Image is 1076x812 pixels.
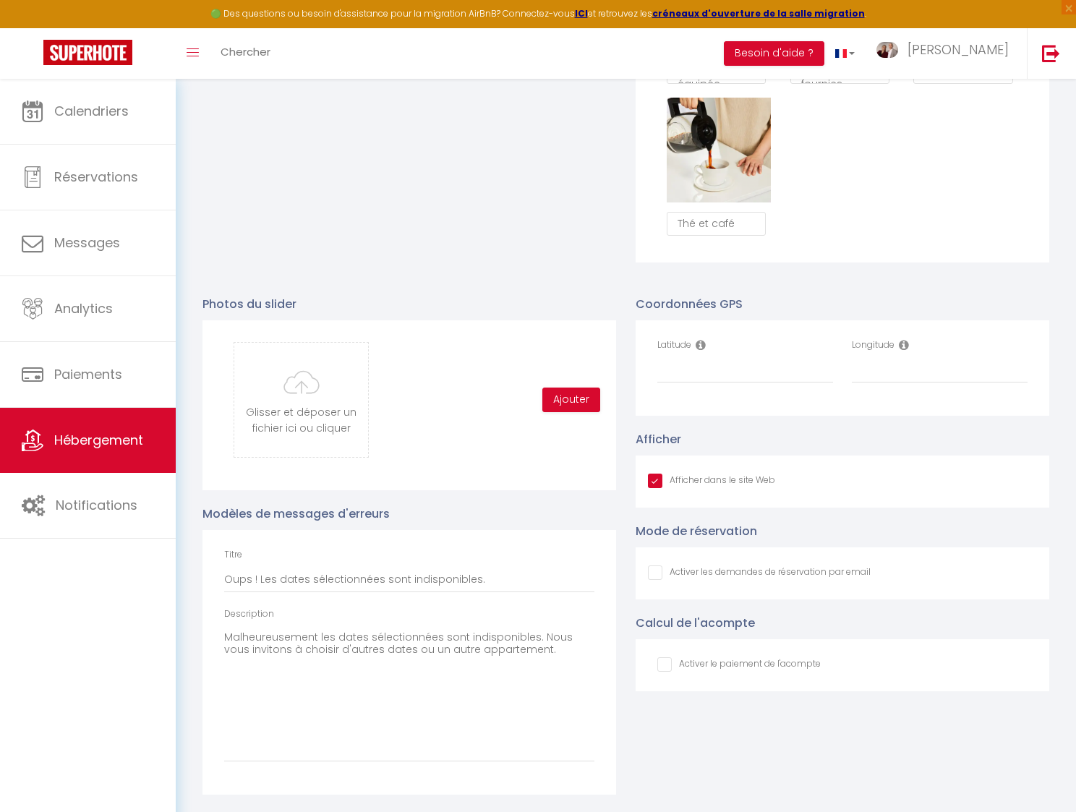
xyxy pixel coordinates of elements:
label: Calcul de l'acompte [636,614,755,632]
span: Chercher [221,44,270,59]
label: Description [224,607,274,621]
span: Notifications [56,496,137,514]
label: Afficher [636,430,681,448]
label: Coordonnées GPS [636,295,743,313]
label: Longitude [852,338,894,352]
span: Paiements [54,365,122,383]
span: Calendriers [54,102,129,120]
label: Mode de réservation [636,522,757,540]
label: Modèles de messages d'erreurs [202,505,390,523]
button: Ajouter [542,388,600,412]
button: Besoin d'aide ? [724,41,824,66]
img: ... [876,42,898,59]
button: Ouvrir le widget de chat LiveChat [12,6,55,49]
span: Analytics [54,299,113,317]
p: Photos du slider [202,295,616,313]
a: Chercher [210,28,281,79]
span: Messages [54,234,120,252]
span: [PERSON_NAME] [908,40,1009,59]
img: Super Booking [43,40,132,65]
a: ... [PERSON_NAME] [866,28,1027,79]
label: Titre [224,548,242,562]
span: Réservations [54,168,138,186]
a: créneaux d'ouverture de la salle migration [652,7,865,20]
img: logout [1042,44,1060,62]
iframe: Chat [1015,747,1065,801]
span: Hébergement [54,431,143,449]
label: Latitude [657,338,691,352]
a: ICI [575,7,588,20]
